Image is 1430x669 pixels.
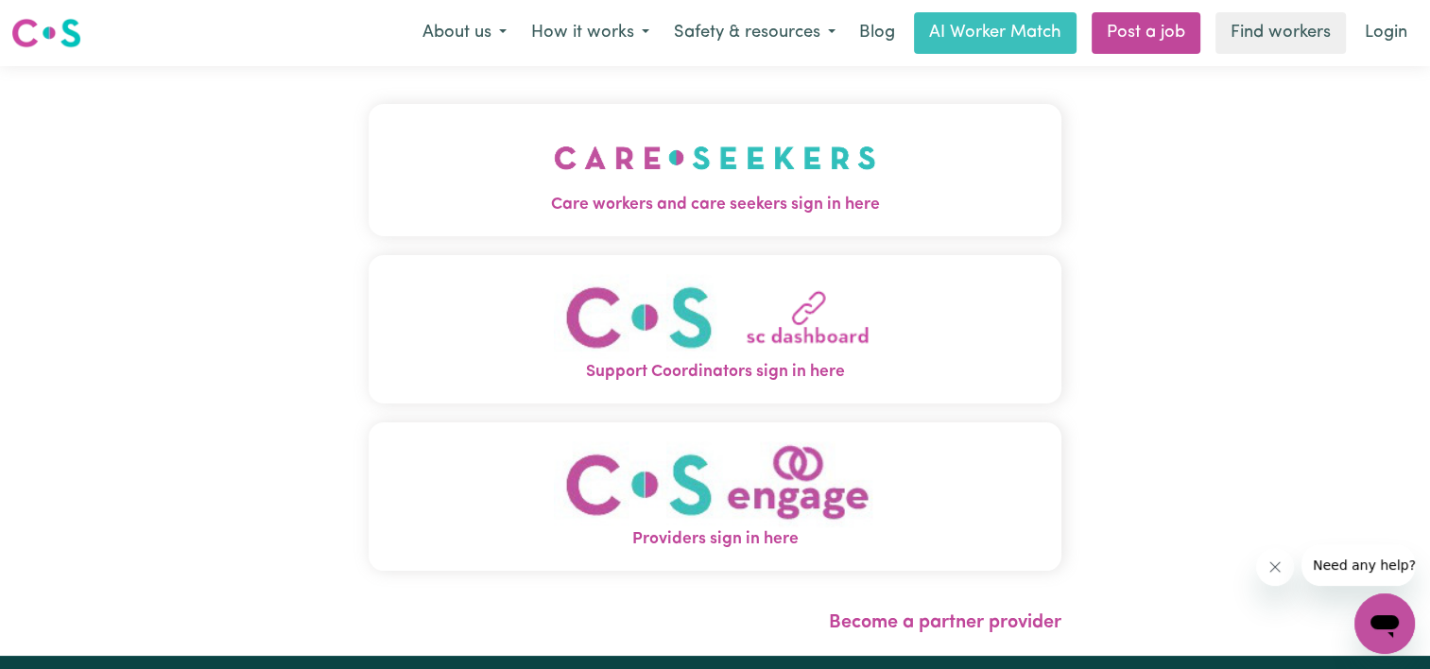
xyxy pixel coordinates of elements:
[1215,12,1346,54] a: Find workers
[914,12,1077,54] a: AI Worker Match
[369,193,1061,217] span: Care workers and care seekers sign in here
[1256,548,1294,586] iframe: Close message
[1354,593,1415,654] iframe: Button to launch messaging window
[369,422,1061,571] button: Providers sign in here
[662,13,848,53] button: Safety & resources
[848,12,906,54] a: Blog
[829,613,1061,632] a: Become a partner provider
[1301,544,1415,586] iframe: Message from company
[1092,12,1200,54] a: Post a job
[369,360,1061,385] span: Support Coordinators sign in here
[369,104,1061,236] button: Care workers and care seekers sign in here
[11,13,114,28] span: Need any help?
[519,13,662,53] button: How it works
[369,527,1061,552] span: Providers sign in here
[1353,12,1419,54] a: Login
[11,11,81,55] a: Careseekers logo
[11,16,81,50] img: Careseekers logo
[410,13,519,53] button: About us
[369,255,1061,403] button: Support Coordinators sign in here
